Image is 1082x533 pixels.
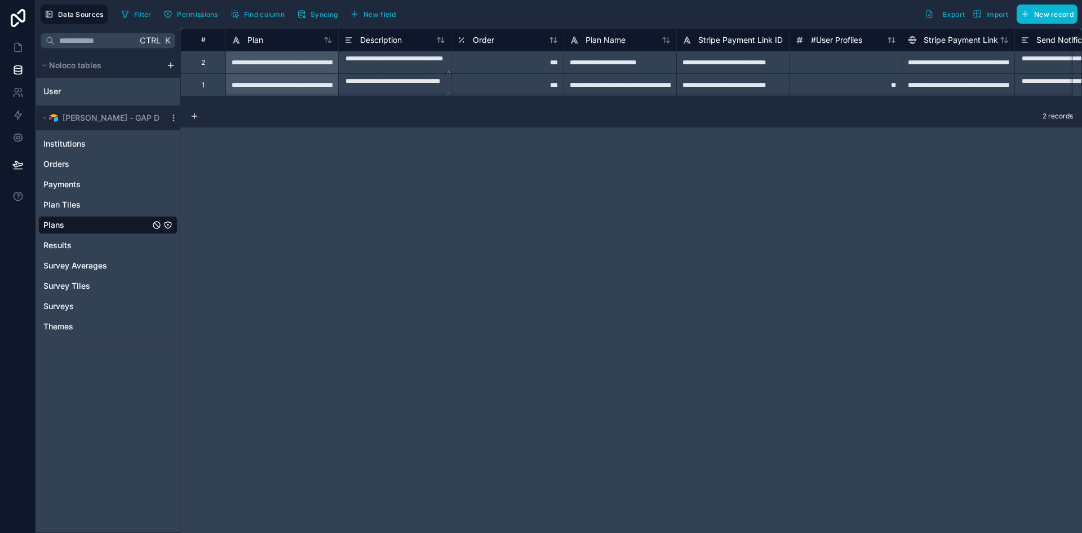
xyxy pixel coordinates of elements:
[117,6,156,23] button: Filter
[360,34,402,46] span: Description
[311,10,338,19] span: Syncing
[586,34,626,46] span: Plan Name
[58,10,104,19] span: Data Sources
[293,6,342,23] button: Syncing
[473,34,494,46] span: Order
[943,10,965,19] span: Export
[202,81,205,90] div: 1
[227,6,289,23] button: Find column
[811,34,862,46] span: #User Profiles
[177,10,218,19] span: Permissions
[1012,5,1077,24] a: New record
[163,37,171,45] span: K
[189,36,217,44] div: #
[41,5,108,24] button: Data Sources
[969,5,1012,24] button: Import
[363,10,396,19] span: New field
[159,6,226,23] a: Permissions
[159,6,221,23] button: Permissions
[1017,5,1077,24] button: New record
[293,6,346,23] a: Syncing
[139,33,162,47] span: Ctrl
[244,10,285,19] span: Find column
[346,6,400,23] button: New field
[1034,10,1074,19] span: New record
[921,5,969,24] button: Export
[247,34,263,46] span: Plan
[986,10,1008,19] span: Import
[201,58,205,67] div: 2
[1043,112,1073,121] span: 2 records
[698,34,783,46] span: Stripe Payment Link ID
[134,10,152,19] span: Filter
[924,34,998,46] span: Stripe Payment Link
